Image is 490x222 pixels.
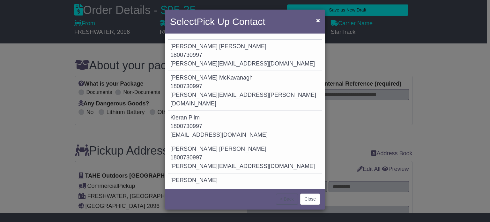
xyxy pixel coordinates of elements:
[276,194,298,205] button: < Back
[232,16,265,27] span: Contact
[300,194,320,205] button: Close
[170,177,218,183] span: [PERSON_NAME]
[170,146,218,152] span: [PERSON_NAME]
[170,163,315,169] span: [PERSON_NAME][EMAIL_ADDRESS][DOMAIN_NAME]
[219,146,266,152] span: [PERSON_NAME]
[170,132,268,138] span: [EMAIL_ADDRESS][DOMAIN_NAME]
[170,92,316,107] span: [PERSON_NAME][EMAIL_ADDRESS][PERSON_NAME][DOMAIN_NAME]
[170,43,218,50] span: [PERSON_NAME]
[313,14,323,27] button: Close
[170,114,187,121] span: Kieran
[170,14,265,29] h4: Select
[197,16,229,27] span: Pick Up
[219,43,266,50] span: [PERSON_NAME]
[219,74,253,81] span: McKavanagh
[170,154,202,161] span: 1800730997
[170,83,202,89] span: 1800730997
[170,123,202,129] span: 1800730997
[170,52,202,58] span: 1800730997
[170,74,218,81] span: [PERSON_NAME]
[170,60,315,67] span: [PERSON_NAME][EMAIL_ADDRESS][DOMAIN_NAME]
[316,17,320,24] span: ×
[189,114,200,121] span: Plim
